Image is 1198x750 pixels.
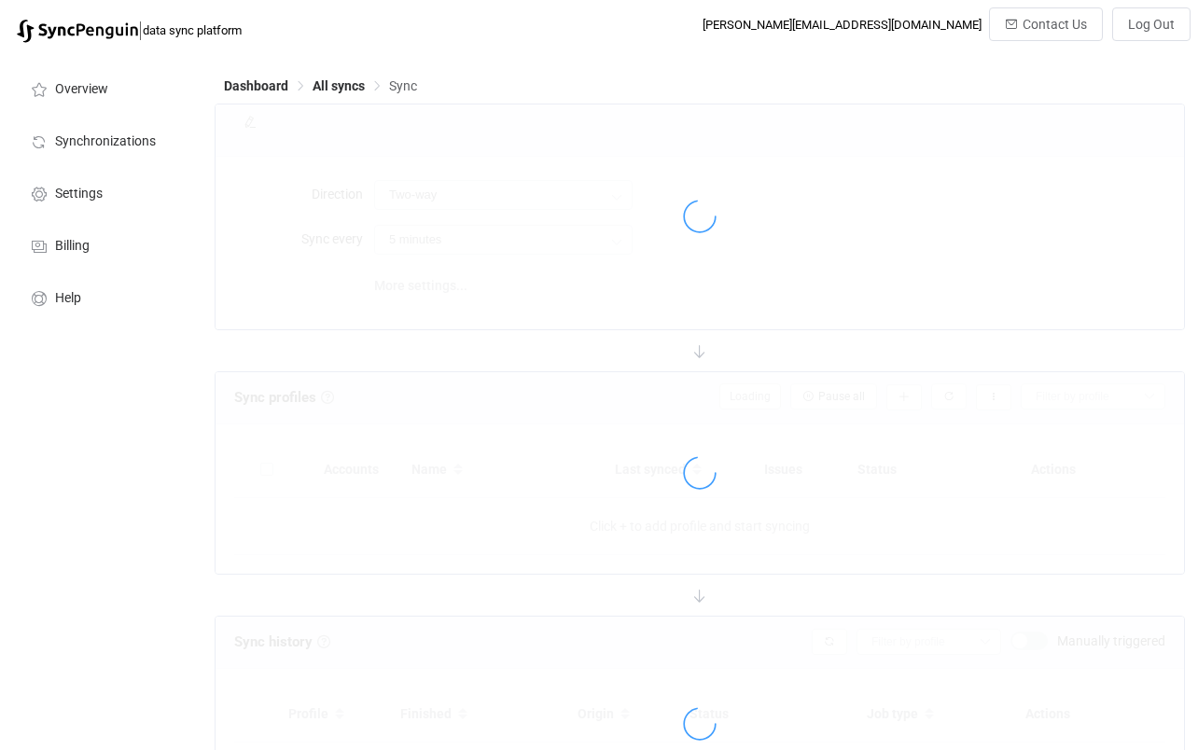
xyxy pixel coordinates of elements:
[9,271,196,323] a: Help
[989,7,1103,41] button: Contact Us
[703,18,982,32] div: [PERSON_NAME][EMAIL_ADDRESS][DOMAIN_NAME]
[138,17,143,43] span: |
[55,82,108,97] span: Overview
[313,78,365,93] span: All syncs
[9,166,196,218] a: Settings
[9,218,196,271] a: Billing
[17,20,138,43] img: syncpenguin.svg
[55,291,81,306] span: Help
[224,79,417,92] div: Breadcrumb
[17,17,242,43] a: |data sync platform
[1112,7,1191,41] button: Log Out
[55,239,90,254] span: Billing
[9,114,196,166] a: Synchronizations
[55,134,156,149] span: Synchronizations
[1023,17,1087,32] span: Contact Us
[224,78,288,93] span: Dashboard
[55,187,103,201] span: Settings
[143,23,242,37] span: data sync platform
[389,78,417,93] span: Sync
[1128,17,1175,32] span: Log Out
[9,62,196,114] a: Overview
